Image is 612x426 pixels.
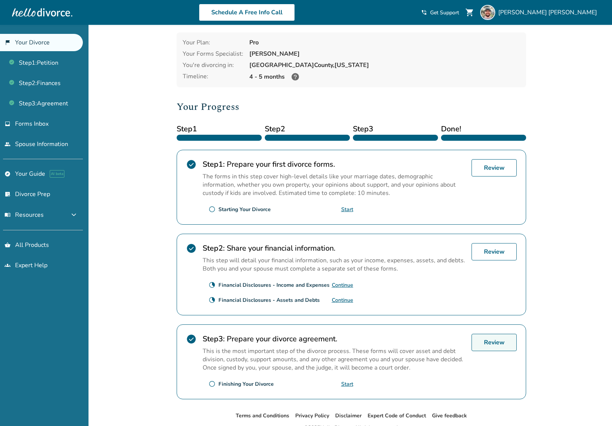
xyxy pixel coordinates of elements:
[15,120,49,128] span: Forms Inbox
[368,412,426,419] a: Expert Code of Conduct
[218,380,274,388] div: Finishing Your Divorce
[177,123,262,135] span: Step 1
[341,380,353,388] a: Start
[69,210,78,219] span: expand_more
[472,243,517,260] a: Review
[5,242,11,248] span: shopping_basket
[209,297,215,303] span: clock_loader_40
[5,171,11,177] span: explore
[472,334,517,351] a: Review
[203,159,225,169] strong: Step 1 :
[218,206,271,213] div: Starting Your Divorce
[183,72,243,81] div: Timeline:
[183,38,243,47] div: Your Plan:
[5,191,11,197] span: list_alt_check
[249,72,520,81] div: 4 - 5 months
[209,206,215,213] span: radio_button_unchecked
[472,159,517,176] a: Review
[50,170,64,178] span: AI beta
[183,61,243,69] div: You're divorcing in:
[209,380,215,387] span: radio_button_unchecked
[5,141,11,147] span: people
[203,243,225,253] strong: Step 2 :
[203,347,465,372] p: This is the most important step of the divorce process. These forms will cover asset and debt div...
[249,38,520,47] div: Pro
[574,390,612,426] iframe: Chat Widget
[5,262,11,268] span: groups
[5,212,11,218] span: menu_book
[480,5,495,20] img: Alex Johnson
[203,256,465,273] p: This step will detail your financial information, such as your income, expenses, assets, and debt...
[203,172,465,197] p: The forms in this step cover high-level details like your marriage dates, demographic information...
[353,123,438,135] span: Step 3
[183,50,243,58] div: Your Forms Specialist:
[177,99,526,114] h2: Your Progress
[441,123,526,135] span: Done!
[249,61,520,69] div: [GEOGRAPHIC_DATA] County, [US_STATE]
[203,243,465,253] h2: Share your financial information.
[341,206,353,213] a: Start
[218,297,320,304] div: Financial Disclosures - Assets and Debts
[295,412,329,419] a: Privacy Policy
[265,123,350,135] span: Step 2
[332,281,353,289] a: Continue
[421,9,427,15] span: phone_in_talk
[498,8,600,17] span: [PERSON_NAME] [PERSON_NAME]
[199,4,295,21] a: Schedule A Free Info Call
[218,281,330,289] div: Financial Disclosures - Income and Expenses
[249,50,520,58] div: [PERSON_NAME]
[465,8,474,17] span: shopping_cart
[203,159,465,169] h2: Prepare your first divorce forms.
[5,121,11,127] span: inbox
[432,411,467,420] li: Give feedback
[236,412,289,419] a: Terms and Conditions
[332,297,353,304] a: Continue
[203,334,225,344] strong: Step 3 :
[335,411,362,420] li: Disclaimer
[186,243,197,254] span: check_circle
[203,334,465,344] h2: Prepare your divorce agreement.
[209,281,215,288] span: clock_loader_40
[421,9,459,16] a: phone_in_talkGet Support
[5,211,44,219] span: Resources
[430,9,459,16] span: Get Support
[186,334,197,344] span: check_circle
[186,159,197,170] span: check_circle
[5,40,11,46] span: flag_2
